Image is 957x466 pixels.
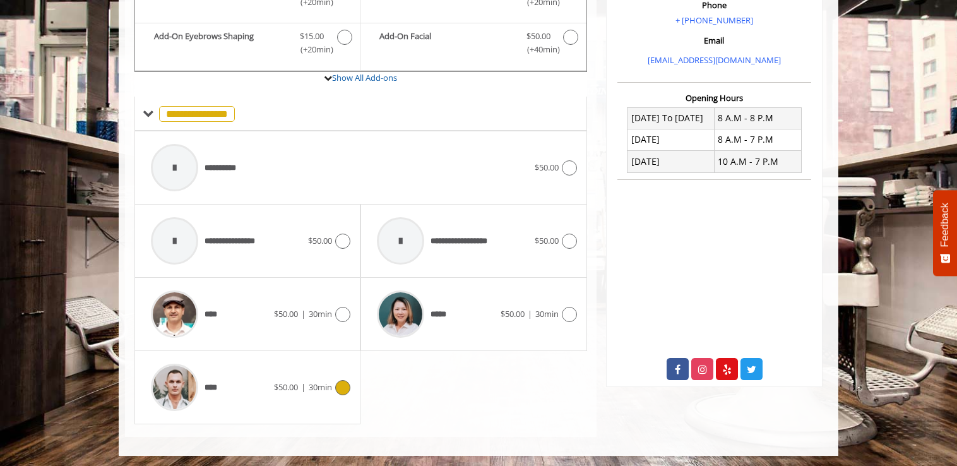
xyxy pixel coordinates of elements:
span: | [301,381,306,393]
td: 8 A.M - 8 P.M [714,107,801,129]
span: $50.00 [274,308,298,320]
h3: Phone [621,1,808,9]
h3: Email [621,36,808,45]
span: $50.00 [274,381,298,393]
span: (+20min ) [294,43,331,56]
span: (+40min ) [520,43,557,56]
span: 30min [535,308,559,320]
a: + [PHONE_NUMBER] [675,15,753,26]
span: Feedback [939,203,951,247]
span: | [528,308,532,320]
span: $50.00 [526,30,550,43]
a: [EMAIL_ADDRESS][DOMAIN_NAME] [648,54,781,66]
span: $50.00 [501,308,525,320]
td: [DATE] [627,151,715,172]
span: $50.00 [308,235,332,246]
button: Feedback - Show survey [933,190,957,276]
td: 8 A.M - 7 P.M [714,129,801,150]
td: [DATE] To [DATE] [627,107,715,129]
b: Add-On Facial [379,30,513,56]
a: Show All Add-ons [332,72,397,83]
span: | [301,308,306,320]
span: 30min [309,381,332,393]
span: 30min [309,308,332,320]
span: $15.00 [300,30,324,43]
span: $50.00 [535,235,559,246]
label: Add-On Eyebrows Shaping [141,30,354,59]
label: Add-On Facial [367,30,580,59]
td: 10 A.M - 7 P.M [714,151,801,172]
td: [DATE] [627,129,715,150]
b: Add-On Eyebrows Shaping [154,30,287,56]
h3: Opening Hours [617,93,811,102]
span: $50.00 [535,162,559,173]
